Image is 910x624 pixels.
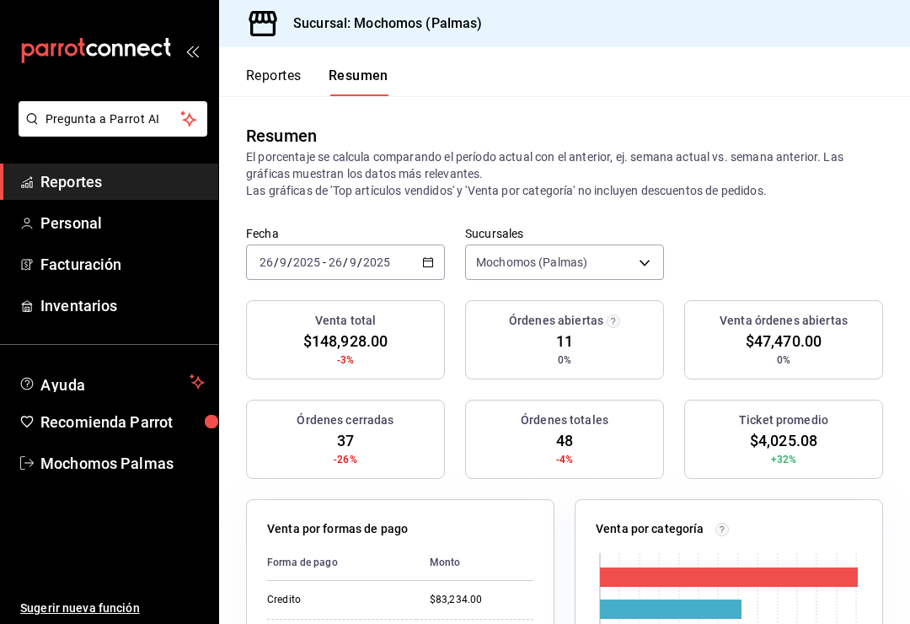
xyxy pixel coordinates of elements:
[259,256,274,269] input: --
[362,256,391,269] input: ----
[777,352,790,368] span: 0%
[280,13,483,34] h3: Sucursal: Mochomos (Palmas)
[292,256,321,269] input: ----
[357,256,362,269] span: /
[476,254,587,271] span: Mochomos (Palmas)
[40,212,205,234] span: Personal
[40,170,205,193] span: Reportes
[40,253,205,276] span: Facturación
[750,429,817,452] span: $4,025.08
[343,256,348,269] span: /
[267,520,408,538] p: Venta por formas de pago
[40,452,205,475] span: Mochomos Palmas
[509,312,603,330] h3: Órdenes abiertas
[556,330,573,352] span: 11
[337,352,354,368] span: -3%
[337,429,354,452] span: 37
[596,520,704,538] p: Venta por categoría
[19,101,207,137] button: Pregunta a Parrot AI
[558,352,571,368] span: 0%
[771,452,797,467] span: +32%
[720,312,848,330] h3: Venta órdenes abiertas
[323,256,326,269] span: -
[246,67,388,96] div: navigation tabs
[556,452,573,467] span: -4%
[279,256,287,269] input: --
[185,44,199,57] button: open_drawer_menu
[739,412,828,429] h3: Ticket promedio
[746,330,822,352] span: $47,470.00
[274,256,279,269] span: /
[430,593,533,607] div: $83,234.00
[267,593,402,607] div: Credito
[40,372,183,392] span: Ayuda
[12,122,207,140] a: Pregunta a Parrot AI
[328,256,343,269] input: --
[315,312,376,330] h3: Venta total
[349,256,357,269] input: --
[287,256,292,269] span: /
[20,600,205,617] span: Sugerir nueva función
[416,545,533,581] th: Monto
[465,228,664,239] label: Sucursales
[246,123,317,148] div: Resumen
[267,545,416,581] th: Forma de pago
[246,148,883,199] p: El porcentaje se calcula comparando el período actual con el anterior, ej. semana actual vs. sema...
[329,67,388,96] button: Resumen
[40,294,205,317] span: Inventarios
[334,452,357,467] span: -26%
[303,330,388,352] span: $148,928.00
[246,228,445,239] label: Fecha
[45,110,181,128] span: Pregunta a Parrot AI
[297,412,393,429] h3: Órdenes cerradas
[521,412,608,429] h3: Órdenes totales
[40,411,205,433] span: Recomienda Parrot
[556,429,573,452] span: 48
[246,67,302,96] button: Reportes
